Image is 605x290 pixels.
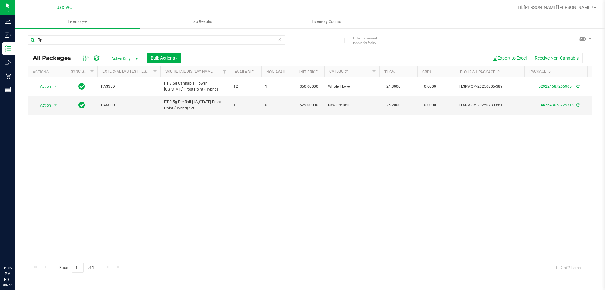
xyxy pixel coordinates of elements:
[102,69,152,74] a: External Lab Test Result
[5,32,11,38] inline-svg: Inbound
[71,69,95,74] a: Sync Status
[298,70,318,74] a: Unit Price
[529,69,551,74] a: Package ID
[34,82,51,91] span: Action
[459,102,521,108] span: FLSRWGM-20250730-881
[78,82,85,91] span: In Sync
[264,15,389,28] a: Inventory Counts
[101,84,157,90] span: PASSED
[87,66,97,77] a: Filter
[422,70,432,74] a: CBD%
[54,263,99,273] span: Page of 1
[52,82,60,91] span: select
[57,5,72,10] span: Jax WC
[539,84,574,89] a: 5292246872569054
[235,70,254,74] a: Available
[101,102,157,108] span: PASSED
[459,84,521,90] span: FLSRWGM-20250805-389
[150,66,160,77] a: Filter
[384,70,395,74] a: THC%
[575,84,579,89] span: Sync from Compliance System
[328,102,376,108] span: Raw Pre-Roll
[233,102,257,108] span: 1
[233,84,257,90] span: 12
[369,66,379,77] a: Filter
[5,86,11,92] inline-svg: Reports
[460,70,500,74] a: Flourish Package ID
[219,66,230,77] a: Filter
[278,35,282,44] span: Clear
[3,265,12,282] p: 05:02 PM EDT
[329,69,348,74] a: Category
[353,36,384,45] span: Include items not tagged for facility
[297,101,321,110] span: $29.00000
[531,53,583,63] button: Receive Non-Cannabis
[15,15,140,28] a: Inventory
[383,82,404,91] span: 24.3000
[488,53,531,63] button: Export to Excel
[165,69,213,74] a: Sku Retail Display Name
[72,263,84,273] input: 1
[78,101,85,109] span: In Sync
[5,59,11,65] inline-svg: Outbound
[5,45,11,52] inline-svg: Inventory
[183,19,221,25] span: Lab Results
[52,101,60,110] span: select
[266,70,294,74] a: Non-Available
[518,5,593,10] span: Hi, [PERSON_NAME]'[PERSON_NAME]!
[147,53,181,63] button: Bulk Actions
[265,84,289,90] span: 1
[297,82,321,91] span: $50.00000
[5,18,11,25] inline-svg: Analytics
[28,35,285,45] input: Search Package ID, Item Name, SKU, Lot or Part Number...
[303,19,350,25] span: Inventory Counts
[6,240,25,258] iframe: Resource center
[140,15,264,28] a: Lab Results
[383,101,404,110] span: 26.2000
[575,103,579,107] span: Sync from Compliance System
[5,73,11,79] inline-svg: Retail
[164,80,226,92] span: FT 3.5g Cannabis Flower [US_STATE] Frost Point (Hybrid)
[550,263,586,272] span: 1 - 2 of 2 items
[33,55,77,62] span: All Packages
[33,70,63,74] div: Actions
[151,56,177,61] span: Bulk Actions
[34,101,51,110] span: Action
[583,66,594,77] a: Filter
[3,282,12,287] p: 08/27
[539,103,574,107] a: 3467643078229318
[15,19,140,25] span: Inventory
[421,82,439,91] span: 0.0000
[328,84,376,90] span: Whole Flower
[265,102,289,108] span: 0
[421,101,439,110] span: 0.0000
[164,99,226,111] span: FT 0.5g Pre-Roll [US_STATE] Frost Point (Hybrid) 5ct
